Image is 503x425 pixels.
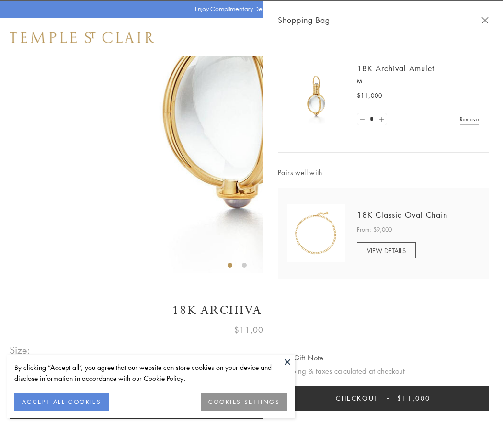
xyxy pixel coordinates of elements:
[278,14,330,26] span: Shopping Bag
[287,204,345,262] img: N88865-OV18
[278,365,489,377] p: Shipping & taxes calculated at checkout
[397,393,431,403] span: $11,000
[10,342,31,358] span: Size:
[357,63,434,74] a: 18K Archival Amulet
[278,352,323,364] button: Add Gift Note
[278,386,489,411] button: Checkout $11,000
[357,113,367,125] a: Set quantity to 0
[357,91,382,101] span: $11,000
[234,324,269,336] span: $11,000
[367,246,406,255] span: VIEW DETAILS
[10,32,154,43] img: Temple St. Clair
[357,242,416,258] a: VIEW DETAILS
[287,67,345,124] img: 18K Archival Amulet
[357,77,479,86] p: M
[336,393,378,403] span: Checkout
[357,225,392,235] span: From: $9,000
[377,113,386,125] a: Set quantity to 2
[14,393,109,411] button: ACCEPT ALL COOKIES
[195,4,304,14] p: Enjoy Complimentary Delivery & Returns
[14,362,287,384] div: By clicking “Accept all”, you agree that our website can store cookies on your device and disclos...
[278,167,489,178] span: Pairs well with
[481,17,489,24] button: Close Shopping Bag
[357,210,447,220] a: 18K Classic Oval Chain
[10,302,493,319] h1: 18K Archival Amulet
[460,114,479,124] a: Remove
[201,393,287,411] button: COOKIES SETTINGS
